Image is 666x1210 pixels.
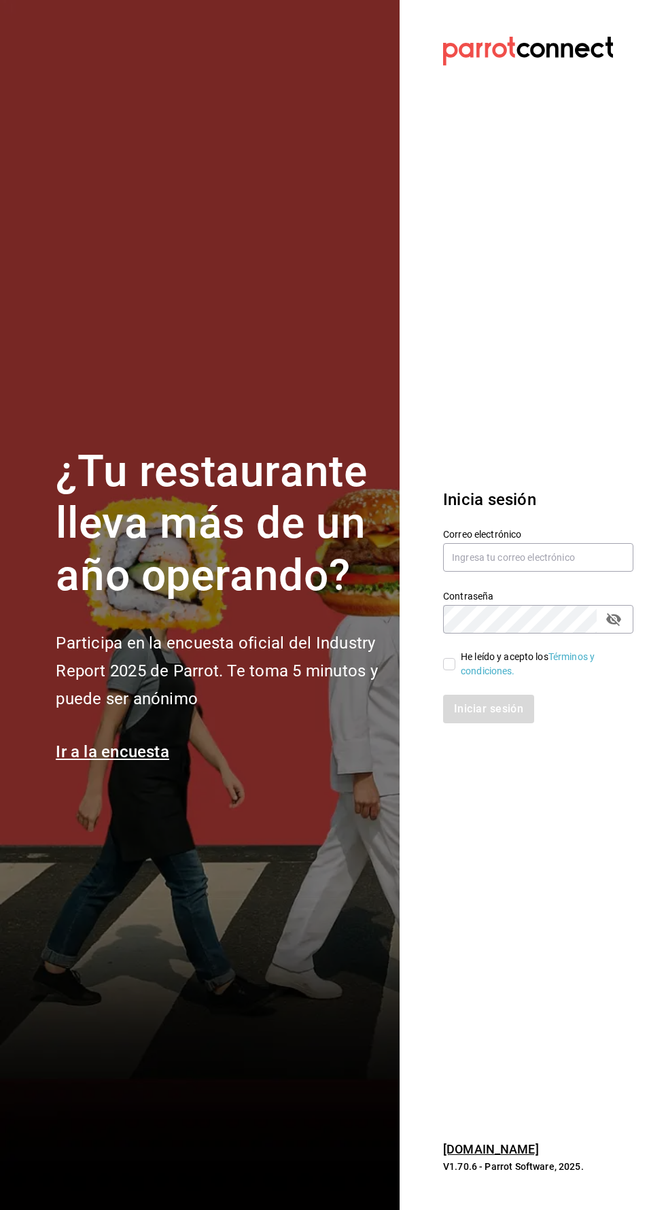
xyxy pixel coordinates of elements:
a: Ir a la encuesta [56,742,169,761]
label: Contraseña [443,591,633,600]
a: [DOMAIN_NAME] [443,1142,539,1156]
input: Ingresa tu correo electrónico [443,543,633,572]
p: V1.70.6 - Parrot Software, 2025. [443,1160,633,1173]
h3: Inicia sesión [443,487,633,512]
label: Correo electrónico [443,529,633,538]
h1: ¿Tu restaurante lleva más de un año operando? [56,446,383,602]
div: He leído y acepto los [461,650,623,678]
button: passwordField [602,608,625,631]
h2: Participa en la encuesta oficial del Industry Report 2025 de Parrot. Te toma 5 minutos y puede se... [56,629,383,712]
a: Términos y condiciones. [461,651,595,676]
